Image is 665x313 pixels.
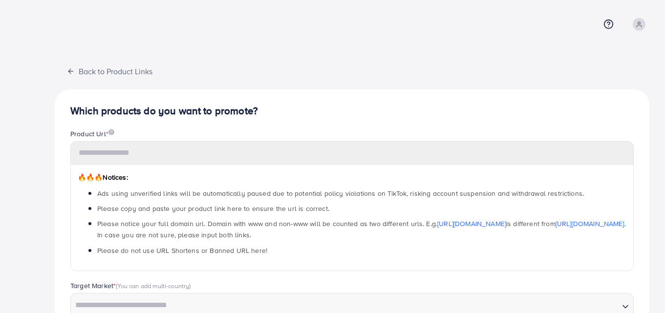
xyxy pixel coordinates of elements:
[70,105,634,117] h4: Which products do you want to promote?
[97,219,626,240] span: Please notice your full domain url. Domain with www and non-www will be counted as two different ...
[70,129,114,139] label: Product Url
[116,281,191,290] span: (You can add multi-country)
[78,172,128,182] span: Notices:
[437,219,506,229] a: [URL][DOMAIN_NAME]
[97,246,267,255] span: Please do not use URL Shortens or Banned URL here!
[72,298,618,313] input: Search for option
[108,129,114,135] img: image
[97,188,584,198] span: Ads using unverified links will be automatically paused due to potential policy violations on Tik...
[70,281,191,291] label: Target Market
[55,61,165,82] button: Back to Product Links
[556,219,624,229] a: [URL][DOMAIN_NAME]
[97,204,329,213] span: Please copy and paste your product link here to ensure the url is correct.
[78,172,103,182] span: 🔥🔥🔥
